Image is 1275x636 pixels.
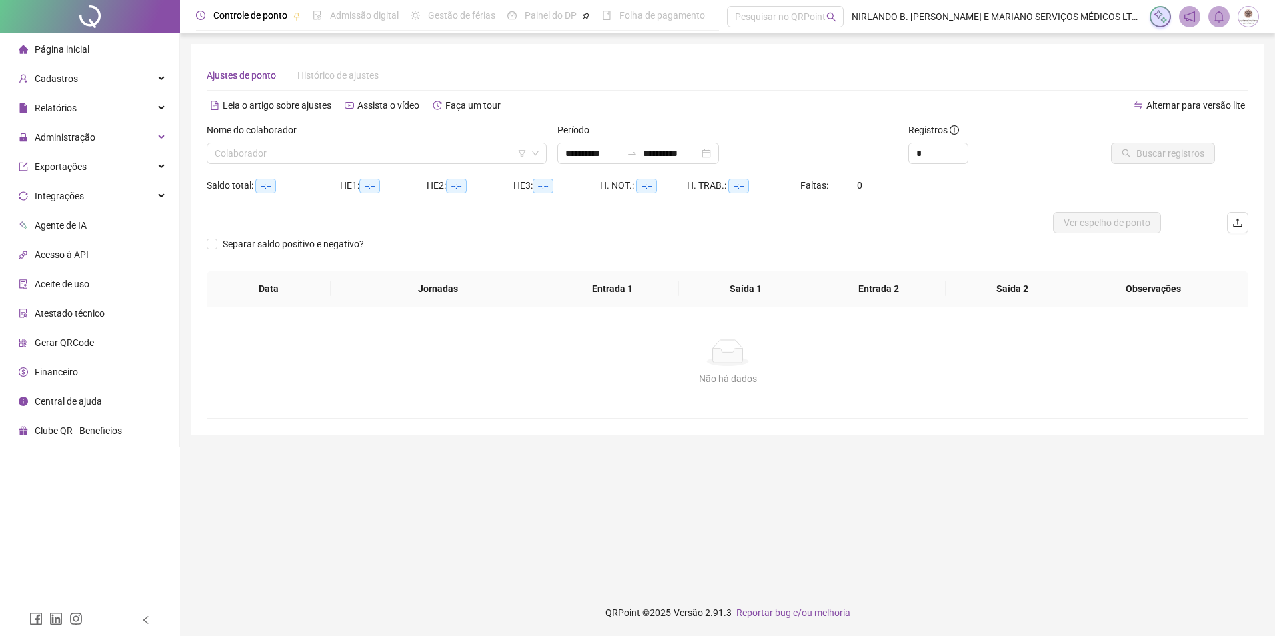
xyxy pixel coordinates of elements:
[513,178,600,193] div: HE 3:
[627,148,637,159] span: swap-right
[35,367,78,377] span: Financeiro
[687,178,800,193] div: H. TRAB.:
[49,612,63,625] span: linkedin
[19,426,28,435] span: gift
[19,74,28,83] span: user-add
[35,220,87,231] span: Agente de IA
[619,10,705,21] span: Folha de pagamento
[213,10,287,21] span: Controle de ponto
[345,101,354,110] span: youtube
[180,589,1275,636] footer: QRPoint © 2025 - 2.91.3 -
[207,271,331,307] th: Data
[330,10,399,21] span: Admissão digital
[223,371,1232,386] div: Não há dados
[19,397,28,406] span: info-circle
[207,178,340,193] div: Saldo total:
[207,70,276,81] span: Ajustes de ponto
[518,149,526,157] span: filter
[1053,212,1161,233] button: Ver espelho de ponto
[19,45,28,54] span: home
[525,10,577,21] span: Painel do DP
[433,101,442,110] span: history
[223,100,331,111] span: Leia o artigo sobre ajustes
[428,10,495,21] span: Gestão de férias
[19,191,28,201] span: sync
[29,612,43,625] span: facebook
[357,100,419,111] span: Assista o vídeo
[950,125,959,135] span: info-circle
[1213,11,1225,23] span: bell
[19,338,28,347] span: qrcode
[207,123,305,137] label: Nome do colaborador
[210,101,219,110] span: file-text
[679,271,812,307] th: Saída 1
[1184,11,1196,23] span: notification
[728,179,749,193] span: --:--
[826,12,836,22] span: search
[340,178,427,193] div: HE 1:
[35,308,105,319] span: Atestado técnico
[1238,7,1258,27] img: 19775
[1134,101,1143,110] span: swap
[533,179,553,193] span: --:--
[636,179,657,193] span: --:--
[736,607,850,618] span: Reportar bug e/ou melhoria
[908,123,959,137] span: Registros
[19,279,28,289] span: audit
[1153,9,1168,24] img: sparkle-icon.fc2bf0ac1784a2077858766a79e2daf3.svg
[35,73,78,84] span: Cadastros
[19,250,28,259] span: api
[35,161,87,172] span: Exportações
[35,279,89,289] span: Aceite de uso
[812,271,946,307] th: Entrada 2
[1111,143,1215,164] button: Buscar registros
[531,149,539,157] span: down
[602,11,611,20] span: book
[674,607,703,618] span: Versão
[507,11,517,20] span: dashboard
[313,11,322,20] span: file-done
[35,191,84,201] span: Integrações
[293,12,301,20] span: pushpin
[35,103,77,113] span: Relatórios
[35,132,95,143] span: Administração
[411,11,420,20] span: sun
[141,615,151,625] span: left
[196,11,205,20] span: clock-circle
[600,178,687,193] div: H. NOT.:
[19,133,28,142] span: lock
[19,103,28,113] span: file
[545,271,679,307] th: Entrada 1
[359,179,380,193] span: --:--
[427,178,513,193] div: HE 2:
[217,237,369,251] span: Separar saldo positivo e negativo?
[35,425,122,436] span: Clube QR - Beneficios
[800,180,830,191] span: Faltas:
[582,12,590,20] span: pushpin
[19,162,28,171] span: export
[627,148,637,159] span: to
[255,179,276,193] span: --:--
[19,309,28,318] span: solution
[69,612,83,625] span: instagram
[35,249,89,260] span: Acesso à API
[1080,281,1228,296] span: Observações
[557,123,598,137] label: Período
[331,271,545,307] th: Jornadas
[19,367,28,377] span: dollar
[35,44,89,55] span: Página inicial
[35,396,102,407] span: Central de ajuda
[852,9,1142,24] span: NIRLANDO B. [PERSON_NAME] E MARIANO SERVIÇOS MÉDICOS LTDA
[297,70,379,81] span: Histórico de ajustes
[445,100,501,111] span: Faça um tour
[946,271,1079,307] th: Saída 2
[35,337,94,348] span: Gerar QRCode
[857,180,862,191] span: 0
[446,179,467,193] span: --:--
[1232,217,1243,228] span: upload
[1069,271,1238,307] th: Observações
[1146,100,1245,111] span: Alternar para versão lite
